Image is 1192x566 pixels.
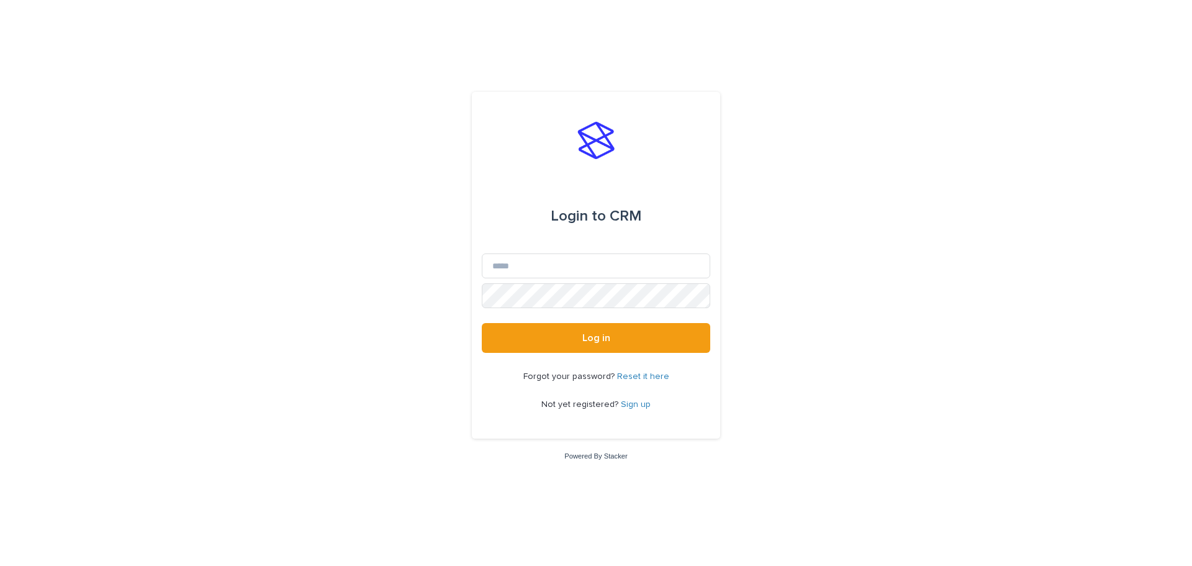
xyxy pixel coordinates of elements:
[541,400,621,409] span: Not yet registered?
[551,209,606,224] span: Login to
[551,199,641,234] div: CRM
[621,400,651,409] a: Sign up
[577,122,615,159] img: stacker-logo-s-only.png
[482,323,710,353] button: Log in
[564,452,627,460] a: Powered By Stacker
[617,372,669,381] a: Reset it here
[523,372,617,381] span: Forgot your password?
[582,333,610,343] span: Log in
